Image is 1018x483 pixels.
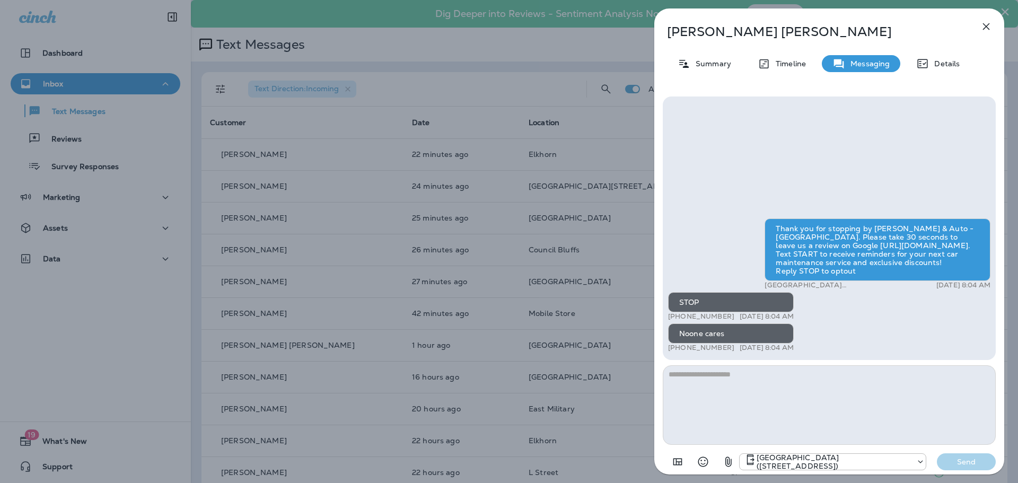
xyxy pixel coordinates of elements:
[667,451,688,472] button: Add in a premade template
[668,312,734,321] p: [PHONE_NUMBER]
[668,323,794,344] div: Noone cares
[770,59,806,68] p: Timeline
[740,344,794,352] p: [DATE] 8:04 AM
[765,281,900,289] p: [GEOGRAPHIC_DATA] ([STREET_ADDRESS])
[692,451,714,472] button: Select an emoji
[765,218,990,281] div: Thank you for stopping by [PERSON_NAME] & Auto - [GEOGRAPHIC_DATA]. Please take 30 seconds to lea...
[740,453,926,470] div: +1 (402) 333-6855
[845,59,890,68] p: Messaging
[757,453,911,470] p: [GEOGRAPHIC_DATA] ([STREET_ADDRESS])
[668,292,794,312] div: STOP
[936,281,990,289] p: [DATE] 8:04 AM
[929,59,960,68] p: Details
[668,344,734,352] p: [PHONE_NUMBER]
[740,312,794,321] p: [DATE] 8:04 AM
[667,24,956,39] p: [PERSON_NAME] [PERSON_NAME]
[690,59,731,68] p: Summary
